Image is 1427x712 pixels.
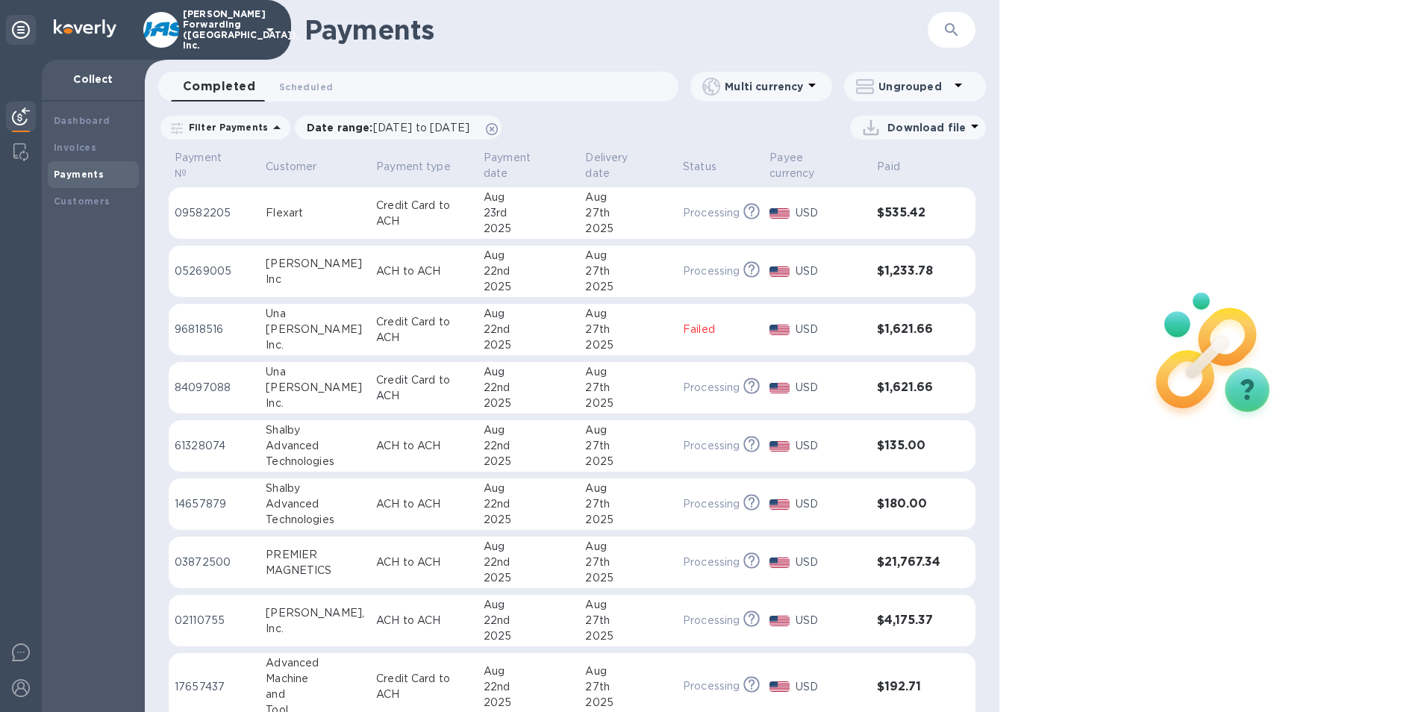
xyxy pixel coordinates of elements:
[266,655,364,671] div: Advanced
[683,263,740,279] p: Processing
[266,605,364,621] div: [PERSON_NAME],
[683,496,740,512] p: Processing
[585,205,671,221] div: 27th
[769,616,790,626] img: USD
[769,325,790,335] img: USD
[796,613,865,628] p: USD
[725,79,803,94] p: Multi currency
[266,496,364,512] div: Advanced
[877,439,946,453] h3: $135.00
[175,380,254,396] p: 84097088
[484,221,573,237] div: 2025
[585,248,671,263] div: Aug
[175,322,254,337] p: 96818516
[484,613,573,628] div: 22nd
[175,205,254,221] p: 09582205
[796,380,865,396] p: USD
[376,314,472,346] p: Credit Card to ACH
[877,680,946,694] h3: $192.71
[266,671,364,687] div: Machine
[484,150,573,181] span: Payment date
[683,613,740,628] p: Processing
[305,14,841,46] h1: Payments
[266,205,364,221] div: Flexart
[175,150,234,181] p: Payment №
[54,72,133,87] p: Collect
[266,687,364,702] div: and
[484,512,573,528] div: 2025
[376,671,472,702] p: Credit Card to ACH
[484,380,573,396] div: 22nd
[376,372,472,404] p: Credit Card to ACH
[484,150,554,181] p: Payment date
[585,380,671,396] div: 27th
[585,512,671,528] div: 2025
[484,679,573,695] div: 22nd
[484,628,573,644] div: 2025
[769,266,790,277] img: USD
[585,150,652,181] p: Delivery date
[266,481,364,496] div: Shalby
[484,263,573,279] div: 22nd
[585,306,671,322] div: Aug
[376,438,472,454] p: ACH to ACH
[585,695,671,711] div: 2025
[175,555,254,570] p: 03872500
[484,396,573,411] div: 2025
[769,441,790,452] img: USD
[887,120,966,135] p: Download file
[279,79,333,95] span: Scheduled
[266,547,364,563] div: PREMIER
[266,380,364,396] div: [PERSON_NAME]
[266,159,316,175] p: Customer
[54,196,110,207] b: Customers
[683,438,740,454] p: Processing
[266,512,364,528] div: Technologies
[585,628,671,644] div: 2025
[183,9,257,51] p: [PERSON_NAME] Forwarding ([GEOGRAPHIC_DATA]), Inc.
[266,621,364,637] div: Inc.
[585,481,671,496] div: Aug
[266,364,364,380] div: Una
[376,198,472,229] p: Credit Card to ACH
[183,121,268,134] p: Filter Payments
[877,264,946,278] h3: $1,233.78
[796,438,865,454] p: USD
[796,322,865,337] p: USD
[796,263,865,279] p: USD
[373,122,469,134] span: [DATE] to [DATE]
[54,19,116,37] img: Logo
[585,597,671,613] div: Aug
[877,381,946,395] h3: $1,621.66
[585,263,671,279] div: 27th
[769,499,790,510] img: USD
[307,120,477,135] p: Date range :
[484,663,573,679] div: Aug
[376,496,472,512] p: ACH to ACH
[484,364,573,380] div: Aug
[769,558,790,568] img: USD
[484,695,573,711] div: 2025
[54,115,110,126] b: Dashboard
[54,142,96,153] b: Invoices
[769,150,865,181] span: Payee currency
[175,496,254,512] p: 14657879
[484,248,573,263] div: Aug
[484,438,573,454] div: 22nd
[484,205,573,221] div: 23rd
[585,663,671,679] div: Aug
[266,438,364,454] div: Advanced
[585,679,671,695] div: 27th
[376,555,472,570] p: ACH to ACH
[266,159,336,175] span: Customer
[585,279,671,295] div: 2025
[796,496,865,512] p: USD
[54,169,104,180] b: Payments
[266,454,364,469] div: Technologies
[175,679,254,695] p: 17657437
[877,613,946,628] h3: $4,175.37
[683,205,740,221] p: Processing
[877,159,900,175] p: Paid
[484,570,573,586] div: 2025
[585,438,671,454] div: 27th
